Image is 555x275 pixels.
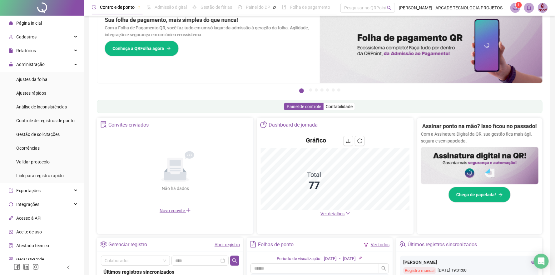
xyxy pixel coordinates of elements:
[273,6,276,9] span: pushpin
[92,5,96,9] span: clock-circle
[269,120,318,130] div: Dashboard de jornada
[215,242,240,247] a: Abrir registro
[9,202,13,207] span: sync
[339,256,340,262] div: -
[337,88,340,92] button: 7
[250,241,256,247] span: file-text
[100,241,107,247] span: setting
[146,5,151,9] span: file-done
[343,256,356,262] div: [DATE]
[516,2,522,8] sup: 1
[399,241,406,247] span: team
[16,48,36,53] span: Relatórios
[403,259,535,266] div: [PERSON_NAME]
[16,257,44,262] span: Gerar QRCode
[16,159,50,164] span: Validar protocolo
[421,147,538,184] img: banner%2F02c71560-61a6-44d4-94b9-c8ab97240462.png
[309,88,312,92] button: 2
[9,62,13,67] span: lock
[9,216,13,220] span: api
[9,230,13,234] span: audit
[321,211,350,216] a: Ver detalhes down
[9,188,13,193] span: export
[201,5,232,10] span: Gestão de férias
[66,265,71,270] span: left
[105,16,312,24] h2: Sua folha de pagamento, mais simples do que nunca!
[166,46,171,51] span: arrow-right
[16,173,64,178] span: Link para registro rápido
[16,243,49,248] span: Atestado técnico
[364,242,368,247] span: filter
[332,88,335,92] button: 6
[16,146,40,151] span: Ocorrências
[100,5,135,10] span: Controle de ponto
[9,48,13,53] span: file
[513,5,518,11] span: notification
[16,77,47,82] span: Ajustes da folha
[100,121,107,128] span: solution
[192,5,197,9] span: sun
[326,88,329,92] button: 5
[105,24,312,38] p: Com a Folha de Pagamento QR, você faz tudo em um só lugar: da admissão à geração da folha. Agilid...
[14,264,20,270] span: facebook
[346,211,350,216] span: down
[357,138,362,143] span: reload
[518,3,520,7] span: 1
[381,266,386,271] span: search
[9,35,13,39] span: user-add
[16,62,45,67] span: Administração
[456,191,496,198] span: Chega de papelada!
[321,211,345,216] span: Ver detalhes
[408,239,477,250] div: Últimos registros sincronizados
[306,136,326,145] h4: Gráfico
[324,256,337,262] div: [DATE]
[358,256,362,260] span: edit
[346,138,351,143] span: download
[421,131,538,144] p: Com a Assinatura Digital da QR, sua gestão fica mais ágil, segura e sem papelada.
[498,192,503,197] span: arrow-right
[32,264,39,270] span: instagram
[16,118,75,123] span: Controle de registros de ponto
[531,260,535,264] span: eye
[160,208,191,213] span: Novo convite
[320,88,324,92] button: 4
[326,104,353,109] span: Contabilidade
[282,5,286,9] span: book
[260,121,267,128] span: pie-chart
[538,3,548,12] img: 12371
[108,120,149,130] div: Convites enviados
[9,257,13,262] span: qrcode
[105,41,179,56] button: Conheça a QRFolha agora
[9,21,13,25] span: home
[16,104,67,109] span: Análise de inconsistências
[387,6,392,10] span: search
[155,5,187,10] span: Admissão digital
[112,45,164,52] span: Conheça a QRFolha agora
[422,122,537,131] h2: Assinar ponto na mão? Isso ficou no passado!
[258,239,294,250] div: Folhas de ponto
[448,187,511,202] button: Chega de papelada!
[23,264,29,270] span: linkedin
[9,243,13,248] span: solution
[16,229,42,234] span: Aceite de uso
[16,132,60,137] span: Gestão de solicitações
[315,88,318,92] button: 3
[16,91,46,96] span: Ajustes rápidos
[146,185,204,192] div: Não há dados
[403,267,535,274] div: [DATE] 19:31:00
[403,267,436,274] div: Registro manual
[320,8,543,83] img: banner%2F8d14a306-6205-4263-8e5b-06e9a85ad873.png
[137,6,141,9] span: pushpin
[290,5,330,10] span: Folha de pagamento
[246,5,270,10] span: Painel do DP
[534,254,549,269] div: Open Intercom Messenger
[186,208,191,213] span: plus
[287,104,321,109] span: Painel de controle
[16,202,39,207] span: Integrações
[108,239,147,250] div: Gerenciar registro
[16,34,37,39] span: Cadastros
[16,188,41,193] span: Exportações
[371,242,389,247] a: Ver todos
[16,216,42,221] span: Acesso à API
[238,5,242,9] span: dashboard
